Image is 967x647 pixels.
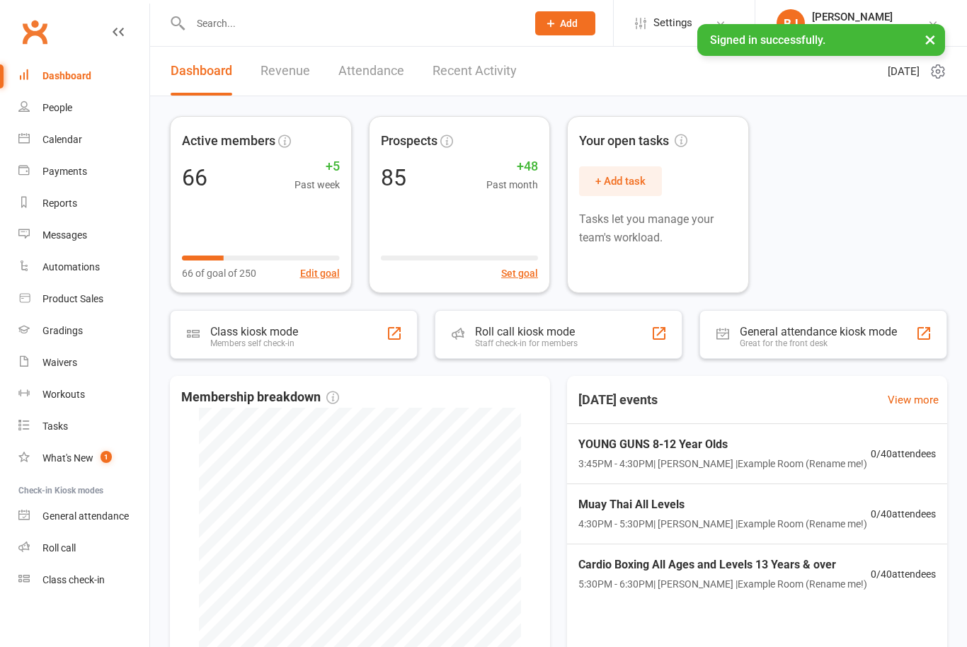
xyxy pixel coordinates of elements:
div: NQ Fight Academy [812,23,894,36]
button: Set goal [501,265,538,281]
span: 5:30PM - 6:30PM | [PERSON_NAME] | Example Room (Rename me!) [578,576,867,592]
a: General attendance kiosk mode [18,500,149,532]
div: Workouts [42,389,85,400]
a: Reports [18,188,149,219]
span: [DATE] [888,63,920,80]
a: Roll call [18,532,149,564]
div: 85 [381,166,406,189]
span: Your open tasks [579,131,687,151]
div: Roll call kiosk mode [475,325,578,338]
div: Members self check-in [210,338,298,348]
span: 0 / 40 attendees [871,446,936,462]
button: + Add task [579,166,662,196]
div: What's New [42,452,93,464]
div: Automations [42,261,100,273]
span: 4:30PM - 5:30PM | [PERSON_NAME] | Example Room (Rename me!) [578,516,867,532]
a: Waivers [18,347,149,379]
span: Past month [486,177,538,193]
button: Edit goal [300,265,340,281]
a: Gradings [18,315,149,347]
button: × [917,24,943,55]
input: Search... [186,13,517,33]
span: 3:45PM - 4:30PM | [PERSON_NAME] | Example Room (Rename me!) [578,456,867,471]
span: Prospects [381,131,437,151]
div: Calendar [42,134,82,145]
div: People [42,102,72,113]
a: Revenue [261,47,310,96]
a: Automations [18,251,149,283]
a: People [18,92,149,124]
div: Roll call [42,542,76,554]
div: Gradings [42,325,83,336]
div: Tasks [42,420,68,432]
a: Product Sales [18,283,149,315]
span: +5 [294,156,340,177]
a: Dashboard [18,60,149,92]
span: Signed in successfully. [710,33,825,47]
a: Calendar [18,124,149,156]
a: Clubworx [17,14,52,50]
div: Messages [42,229,87,241]
div: 66 [182,166,207,189]
span: Active members [182,131,275,151]
span: Past week [294,177,340,193]
div: General attendance kiosk mode [740,325,897,338]
div: [PERSON_NAME] [812,11,894,23]
a: Recent Activity [433,47,517,96]
a: Workouts [18,379,149,411]
span: Add [560,18,578,29]
span: 0 / 40 attendees [871,506,936,522]
span: 1 [101,451,112,463]
div: BJ [777,9,805,38]
a: Tasks [18,411,149,442]
h3: [DATE] events [567,387,669,413]
span: Settings [653,7,692,39]
span: +48 [486,156,538,177]
span: Membership breakdown [181,387,339,408]
div: Reports [42,197,77,209]
a: Payments [18,156,149,188]
a: Attendance [338,47,404,96]
a: Dashboard [171,47,232,96]
div: Class kiosk mode [210,325,298,338]
div: General attendance [42,510,129,522]
span: YOUNG GUNS 8-12 Year Olds [578,435,867,454]
div: Class check-in [42,574,105,585]
div: Staff check-in for members [475,338,578,348]
a: Messages [18,219,149,251]
span: Muay Thai All Levels [578,496,867,514]
button: Add [535,11,595,35]
a: What's New1 [18,442,149,474]
div: Product Sales [42,293,103,304]
div: Waivers [42,357,77,368]
p: Tasks let you manage your team's workload. [579,210,737,246]
span: 0 / 40 attendees [871,566,936,582]
span: 66 of goal of 250 [182,265,256,281]
div: Great for the front desk [740,338,897,348]
a: Class kiosk mode [18,564,149,596]
a: View more [888,391,939,408]
div: Dashboard [42,70,91,81]
span: Cardio Boxing All Ages and Levels 13 Years & over [578,556,867,574]
div: Payments [42,166,87,177]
